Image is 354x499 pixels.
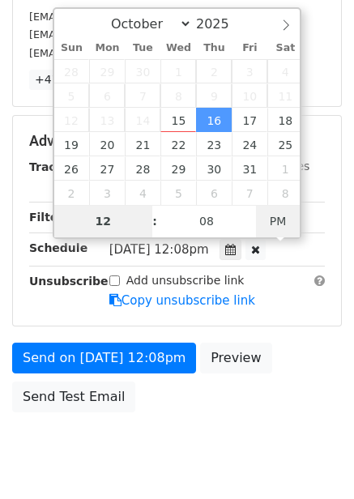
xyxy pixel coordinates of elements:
span: October 7, 2025 [125,83,160,108]
span: September 29, 2025 [89,59,125,83]
span: October 17, 2025 [232,108,267,132]
span: November 4, 2025 [125,181,160,205]
span: October 28, 2025 [125,156,160,181]
span: Mon [89,43,125,53]
span: October 9, 2025 [196,83,232,108]
input: Year [192,16,250,32]
span: October 11, 2025 [267,83,303,108]
span: November 8, 2025 [267,181,303,205]
span: October 5, 2025 [54,83,90,108]
span: November 5, 2025 [160,181,196,205]
a: Preview [200,343,271,373]
span: November 7, 2025 [232,181,267,205]
span: October 16, 2025 [196,108,232,132]
span: October 6, 2025 [89,83,125,108]
h5: Advanced [29,132,325,150]
span: October 18, 2025 [267,108,303,132]
span: October 12, 2025 [54,108,90,132]
span: October 8, 2025 [160,83,196,108]
span: October 14, 2025 [125,108,160,132]
span: Click to toggle [256,205,301,237]
span: October 19, 2025 [54,132,90,156]
small: [EMAIL_ADDRESS][DOMAIN_NAME] [29,47,210,59]
small: [EMAIL_ADDRESS]m [29,11,134,23]
a: Copy unsubscribe link [109,293,255,308]
span: October 24, 2025 [232,132,267,156]
span: November 2, 2025 [54,181,90,205]
span: October 3, 2025 [232,59,267,83]
input: Hour [54,205,153,237]
span: November 6, 2025 [196,181,232,205]
strong: Schedule [29,241,87,254]
small: [EMAIL_ADDRESS][DOMAIN_NAME] [29,28,210,41]
span: October 27, 2025 [89,156,125,181]
span: October 22, 2025 [160,132,196,156]
span: October 13, 2025 [89,108,125,132]
span: September 30, 2025 [125,59,160,83]
span: October 2, 2025 [196,59,232,83]
span: Sun [54,43,90,53]
strong: Filters [29,211,70,224]
span: October 4, 2025 [267,59,303,83]
span: October 29, 2025 [160,156,196,181]
span: Fri [232,43,267,53]
span: : [152,205,157,237]
input: Minute [157,205,256,237]
span: November 1, 2025 [267,156,303,181]
span: October 23, 2025 [196,132,232,156]
span: October 15, 2025 [160,108,196,132]
span: October 20, 2025 [89,132,125,156]
span: October 21, 2025 [125,132,160,156]
span: [DATE] 12:08pm [109,242,209,257]
a: +47 more [29,70,97,90]
iframe: Chat Widget [273,421,354,499]
span: October 30, 2025 [196,156,232,181]
a: Send Test Email [12,382,135,412]
span: Wed [160,43,196,53]
span: October 25, 2025 [267,132,303,156]
span: Tue [125,43,160,53]
strong: Unsubscribe [29,275,109,288]
label: Add unsubscribe link [126,272,245,289]
span: Thu [196,43,232,53]
span: October 31, 2025 [232,156,267,181]
span: September 28, 2025 [54,59,90,83]
a: Send on [DATE] 12:08pm [12,343,196,373]
span: October 26, 2025 [54,156,90,181]
span: Sat [267,43,303,53]
span: October 1, 2025 [160,59,196,83]
span: October 10, 2025 [232,83,267,108]
span: November 3, 2025 [89,181,125,205]
strong: Tracking [29,160,83,173]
